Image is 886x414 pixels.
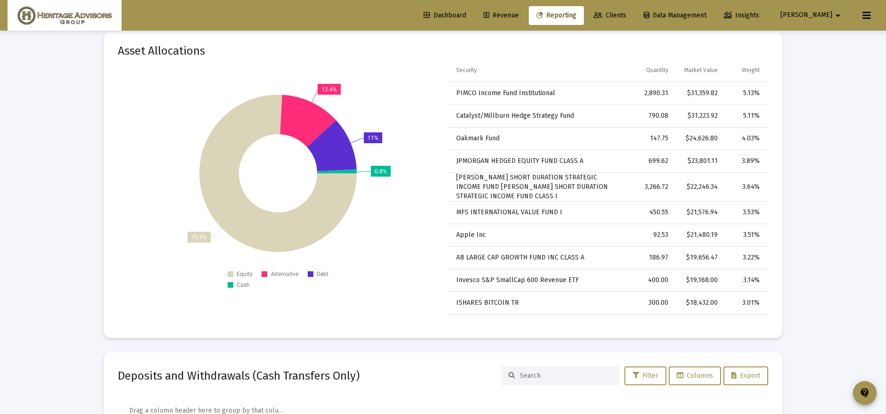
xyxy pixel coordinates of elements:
[448,59,768,315] div: Data grid
[731,208,760,217] div: 3.53%
[448,201,628,224] td: MFS INTERNATIONAL VALUE FUND I
[456,66,477,74] div: Security
[646,66,668,74] div: Quantity
[675,105,724,127] td: $31,223.92
[375,168,387,175] text: 0.8%
[118,46,205,56] mat-card-title: Asset Allocations
[448,105,628,127] td: Catalyst/Millburn Hedge Strategy Fund
[731,276,760,285] div: 3.14%
[675,82,724,105] td: $31,359.82
[780,11,832,19] span: [PERSON_NAME]
[448,127,628,150] td: Oakmark Fund
[724,11,759,19] span: Insights
[271,271,298,277] text: Alternative
[632,372,658,380] span: Filter
[628,269,675,292] td: 400.00
[237,282,250,288] text: Cash
[628,246,675,269] td: 186.97
[416,6,474,25] a: Dashboard
[731,182,760,192] div: 3.64%
[536,11,576,19] span: Reporting
[237,271,253,277] text: Equity
[476,6,526,25] a: Revenue
[731,134,760,143] div: 4.03%
[624,366,666,385] button: Filter
[368,135,378,141] text: 11%
[628,150,675,172] td: 699.62
[724,59,768,82] td: Column Weight
[675,224,724,246] td: $21,480.19
[731,230,760,240] div: 3.51%
[675,269,724,292] td: $19,168.00
[731,89,760,98] div: 5.13%
[675,172,724,201] td: $22,246.34
[636,6,714,25] a: Data Management
[448,269,628,292] td: Invesco S&P SmallCap 600 Revenue ETF
[716,6,767,25] a: Insights
[628,105,675,127] td: 790.08
[118,368,360,383] h2: Deposits and Withdrawals (Cash Transfers Only)
[448,82,628,105] td: PIMCO Income Fund Institutional
[675,127,724,150] td: $24,626.80
[448,292,628,314] td: ISHARES BITCOIN TR
[723,366,768,385] button: Export
[731,298,760,308] div: 3.01%
[731,111,760,121] div: 5.11%
[675,59,724,82] td: Column Market Value
[586,6,634,25] a: Clients
[448,59,628,82] td: Column Security
[675,150,724,172] td: $23,801.11
[520,372,612,380] input: Search
[529,6,584,25] a: Reporting
[675,292,724,314] td: $18,432.00
[424,11,466,19] span: Dashboard
[675,201,724,224] td: $21,576.94
[191,234,207,241] text: 75.9%
[628,292,675,314] td: 300.00
[859,387,870,398] mat-icon: contact_support
[448,246,628,269] td: AB LARGE CAP GROWTH FUND INC CLASS A
[628,82,675,105] td: 2,890.31
[317,271,328,277] text: Debt
[675,246,724,269] td: $19,656.47
[731,253,760,262] div: 3.22%
[628,224,675,246] td: 92.53
[677,372,713,380] span: Columns
[644,11,706,19] span: Data Management
[628,172,675,201] td: 3,266.72
[731,372,760,380] span: Export
[448,172,628,201] td: [PERSON_NAME] SHORT DURATION STRATEGIC INCOME FUND [PERSON_NAME] SHORT DURATION STRATEGIC INCOME ...
[742,66,760,74] div: Weight
[669,366,721,385] button: Columns
[448,224,628,246] td: Apple Inc
[832,6,844,25] mat-icon: arrow_drop_down
[321,86,337,93] text: 12.4%
[731,156,760,166] div: 3.89%
[769,6,855,24] button: [PERSON_NAME]
[15,6,115,25] img: Dashboard
[448,150,628,172] td: JPMORGAN HEDGED EQUITY FUND CLASS A
[594,11,626,19] span: Clients
[684,66,718,74] div: Market Value
[628,59,675,82] td: Column Quantity
[628,127,675,150] td: 147.75
[484,11,519,19] span: Revenue
[628,201,675,224] td: 450.55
